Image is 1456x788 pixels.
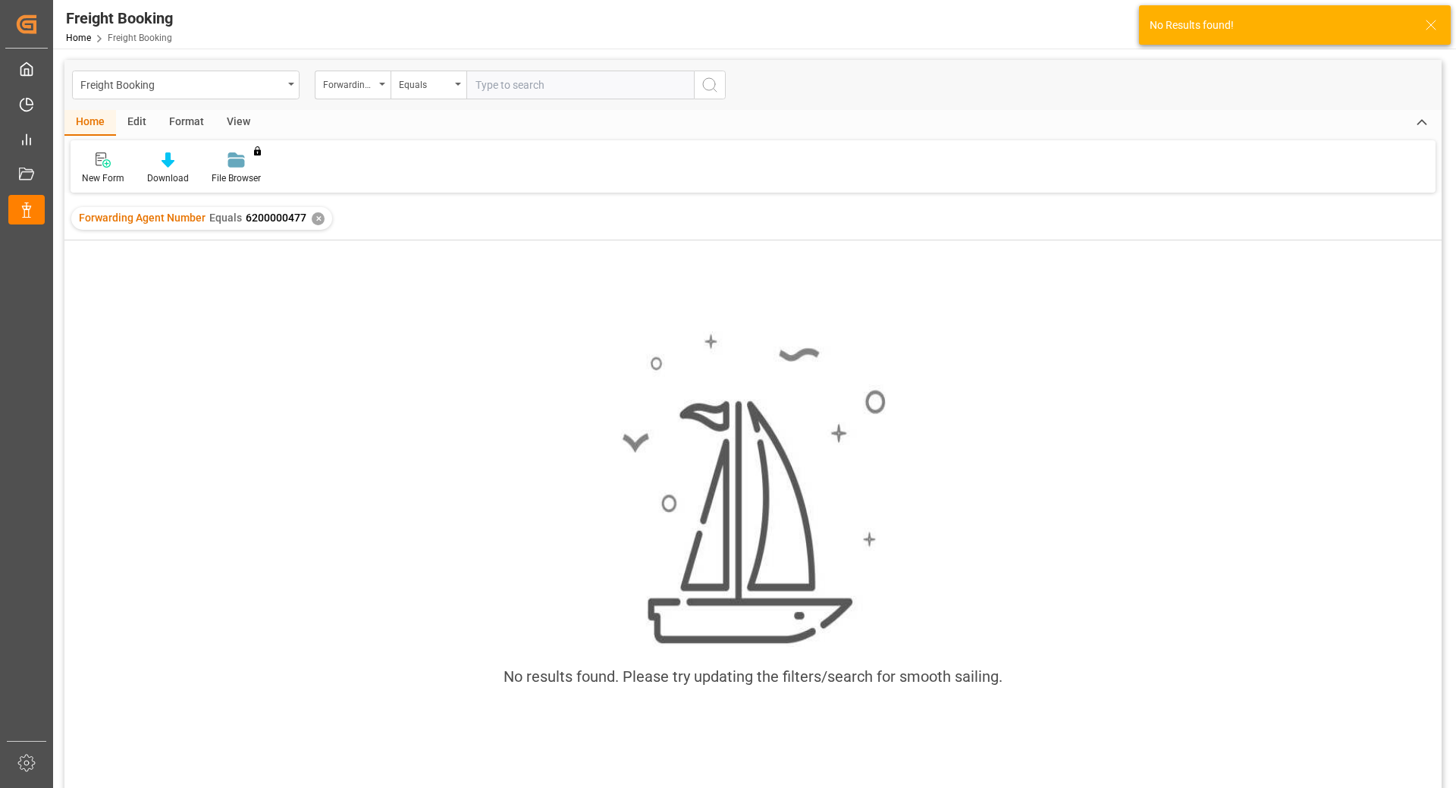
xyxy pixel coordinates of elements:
[147,171,189,185] div: Download
[79,212,206,224] span: Forwarding Agent Number
[315,71,391,99] button: open menu
[246,212,306,224] span: 6200000477
[215,110,262,136] div: View
[504,665,1003,688] div: No results found. Please try updating the filters/search for smooth sailing.
[312,212,325,225] div: ✕
[209,212,242,224] span: Equals
[66,33,91,43] a: Home
[620,331,886,647] img: smooth_sailing.jpeg
[64,110,116,136] div: Home
[72,71,300,99] button: open menu
[466,71,694,99] input: Type to search
[66,7,173,30] div: Freight Booking
[158,110,215,136] div: Format
[399,74,450,92] div: Equals
[391,71,466,99] button: open menu
[694,71,726,99] button: search button
[323,74,375,92] div: Forwarding Agent Number
[80,74,283,93] div: Freight Booking
[82,171,124,185] div: New Form
[116,110,158,136] div: Edit
[1150,17,1410,33] div: No Results found!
